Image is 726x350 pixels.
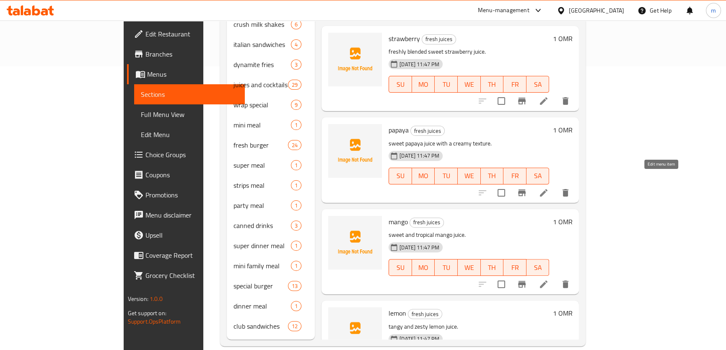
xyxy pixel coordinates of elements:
div: items [291,160,301,170]
div: fresh juices [422,34,456,44]
span: dynamite fries [233,60,291,70]
span: 1 [291,242,301,250]
span: TH [484,262,500,274]
span: FR [507,170,523,182]
div: items [288,281,301,291]
div: fresh juices [410,126,445,136]
div: special burger [233,281,288,291]
a: Sections [134,84,245,104]
img: mango [328,216,382,270]
p: sweet papaya juice with a creamy texture. [389,138,549,149]
button: FR [503,168,526,184]
span: italian sandwiches [233,39,291,49]
button: WE [458,259,481,276]
a: Grocery Checklist [127,265,245,285]
a: Full Menu View [134,104,245,124]
span: Upsell [145,230,238,240]
span: strawberry [389,32,420,45]
span: Choice Groups [145,150,238,160]
span: SA [530,170,546,182]
span: MO [415,262,432,274]
a: Coverage Report [127,245,245,265]
span: WE [461,170,477,182]
div: party meal [233,200,291,210]
span: Menus [147,69,238,79]
span: 1 [291,161,301,169]
span: SU [392,78,409,91]
button: FR [503,76,526,93]
a: Edit Restaurant [127,24,245,44]
button: SA [526,259,550,276]
div: items [288,321,301,331]
span: super dinner meal [233,241,291,251]
div: juices and cocktails29 [227,75,315,95]
span: dinner meal [233,301,291,311]
span: crush milk shakes [233,19,291,29]
span: mango [389,215,408,228]
a: Menus [127,64,245,84]
a: Promotions [127,185,245,205]
a: Edit menu item [539,279,549,289]
span: mini family meal [233,261,291,271]
span: SA [530,78,546,91]
div: items [291,200,301,210]
p: tangy and zesty lemon juice. [389,321,549,332]
span: [DATE] 11:47 PM [396,152,443,160]
span: TU [438,262,454,274]
span: Select to update [493,92,510,110]
span: MO [415,170,432,182]
span: Full Menu View [141,109,238,119]
span: club sandwiches [233,321,288,331]
div: super dinner meal1 [227,236,315,256]
div: fresh burger24 [227,135,315,155]
button: SU [389,259,412,276]
p: freshly blended sweet strawberry juice. [389,47,549,57]
span: Grocery Checklist [145,270,238,280]
span: Coverage Report [145,250,238,260]
div: items [291,100,301,110]
button: MO [412,168,435,184]
button: SA [526,76,550,93]
a: Support.OpsPlatform [128,316,181,327]
span: super meal [233,160,291,170]
a: Choice Groups [127,145,245,165]
span: Coupons [145,170,238,180]
button: WE [458,76,481,93]
button: SU [389,76,412,93]
div: fresh juices [410,218,444,228]
button: TH [481,76,504,93]
a: Edit Menu [134,124,245,145]
span: WE [461,78,477,91]
div: items [291,19,301,29]
a: Edit menu item [539,96,549,106]
button: TH [481,259,504,276]
button: delete [555,183,576,203]
span: 3 [291,61,301,69]
p: sweet and tropical mango juice. [389,230,549,240]
span: canned drinks [233,220,291,231]
div: items [291,180,301,190]
span: [DATE] 11:47 PM [396,60,443,68]
button: Branch-specific-item [512,274,532,294]
span: 1 [291,121,301,129]
span: Branches [145,49,238,59]
span: Version: [128,293,148,304]
div: italian sandwiches4 [227,34,315,54]
button: WE [458,168,481,184]
div: Menu-management [478,5,529,16]
span: 1 [291,262,301,270]
div: dinner meal1 [227,296,315,316]
button: MO [412,76,435,93]
span: 29 [288,81,301,89]
div: mini meal [233,120,291,130]
span: lemon [389,307,406,319]
span: 13 [288,282,301,290]
button: MO [412,259,435,276]
span: Promotions [145,190,238,200]
span: MO [415,78,432,91]
div: items [291,120,301,130]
